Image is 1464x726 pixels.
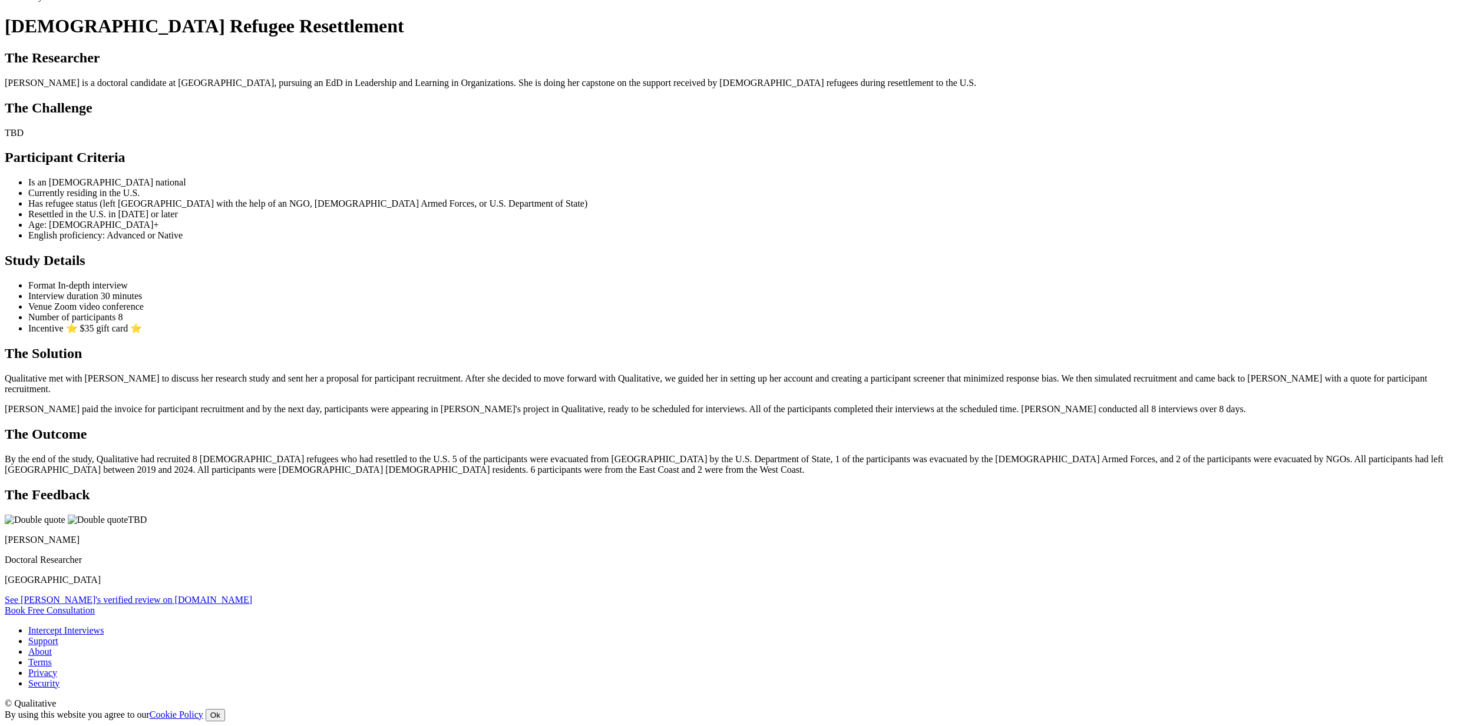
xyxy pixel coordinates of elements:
[28,323,64,333] span: Incentive
[5,698,1459,709] div: © Qualitative
[28,678,60,688] a: Security
[5,346,1459,362] h2: The Solution
[5,128,1459,138] p: TBD
[28,668,57,678] a: Privacy
[5,253,1459,268] h2: Study Details
[28,188,1459,198] li: Currently residing in the U.S.
[5,605,95,615] a: Book Free Consultation
[28,230,1459,241] li: English proficiency: Advanced or Native
[66,323,143,333] span: ⭐ $35 gift card ⭐
[5,78,1459,88] p: [PERSON_NAME] is a doctoral candidate at [GEOGRAPHIC_DATA], pursuing an EdD in Leadership and Lea...
[5,100,1459,116] h2: The Challenge
[28,301,52,311] span: Venue
[28,177,1459,188] li: Is an [DEMOGRAPHIC_DATA] national
[28,220,1459,230] li: Age: [DEMOGRAPHIC_DATA]+
[5,404,1459,415] p: [PERSON_NAME] paid the invoice for participant recruitment and by the next day, participants were...
[28,280,55,290] span: Format
[5,487,1459,503] h2: The Feedback
[28,198,1459,209] li: Has refugee status (left [GEOGRAPHIC_DATA] with the help of an NGO, [DEMOGRAPHIC_DATA] Armed Forc...
[5,454,1459,475] p: By the end of the study, Qualitative had recruited 8 [DEMOGRAPHIC_DATA] refugees who had resettle...
[5,373,1459,395] p: Qualitative met with [PERSON_NAME] to discuss her research study and sent her a proposal for part...
[5,515,1459,525] p: TBD
[5,555,1459,565] p: Doctoral Researcher
[28,647,52,657] a: About
[5,515,65,525] img: Double quote
[5,595,252,605] a: See [PERSON_NAME]'s verified review on [DOMAIN_NAME]
[28,657,52,667] a: Terms
[58,280,128,290] span: In-depth interview
[150,710,203,720] a: Cookie Policy
[28,291,98,301] span: Interview duration
[68,515,128,525] img: Double quote
[28,209,1459,220] li: Resettled in the U.S. in [DATE] or later
[5,15,1459,37] h1: [DEMOGRAPHIC_DATA] Refugee Resettlement
[1405,669,1464,726] iframe: Chat Widget
[5,575,1459,585] p: [GEOGRAPHIC_DATA]
[206,709,225,721] button: Ok
[5,50,1459,66] h2: The Researcher
[5,535,1459,545] p: [PERSON_NAME]
[118,312,123,322] span: 8
[101,291,143,301] span: 30 minutes
[28,636,58,646] a: Support
[5,426,1459,442] h2: The Outcome
[28,625,104,635] a: Intercept Interviews
[5,709,1459,721] div: By using this website you agree to our
[5,150,1459,165] h2: Participant Criteria
[28,312,115,322] span: Number of participants
[54,301,144,311] span: Zoom video conference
